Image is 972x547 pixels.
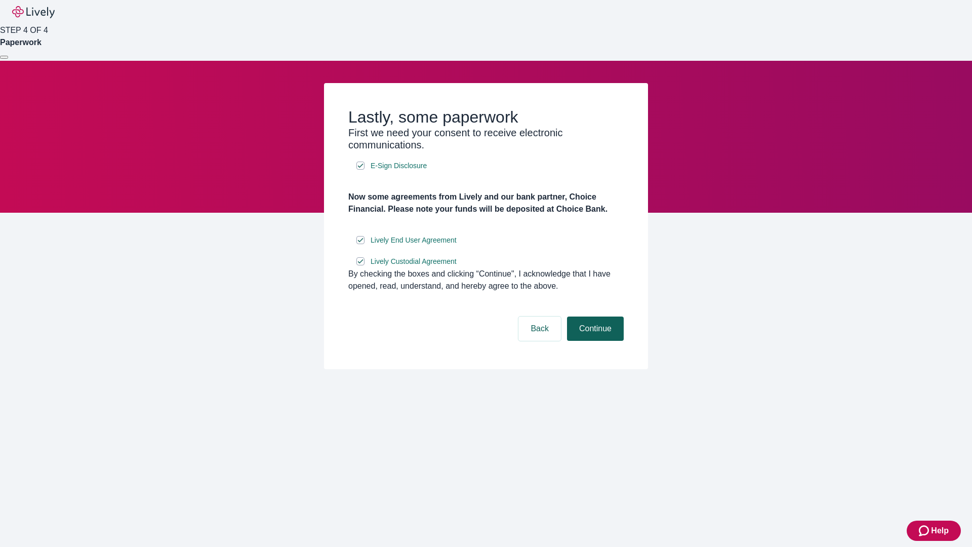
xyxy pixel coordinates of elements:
span: Lively Custodial Agreement [371,256,457,267]
button: Back [518,317,561,341]
span: Lively End User Agreement [371,235,457,246]
svg: Zendesk support icon [919,525,931,537]
span: E-Sign Disclosure [371,161,427,171]
button: Zendesk support iconHelp [907,521,961,541]
a: e-sign disclosure document [369,234,459,247]
img: Lively [12,6,55,18]
span: Help [931,525,949,537]
button: Continue [567,317,624,341]
h2: Lastly, some paperwork [348,107,624,127]
h3: First we need your consent to receive electronic communications. [348,127,624,151]
div: By checking the boxes and clicking “Continue", I acknowledge that I have opened, read, understand... [348,268,624,292]
h4: Now some agreements from Lively and our bank partner, Choice Financial. Please note your funds wi... [348,191,624,215]
a: e-sign disclosure document [369,160,429,172]
a: e-sign disclosure document [369,255,459,268]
